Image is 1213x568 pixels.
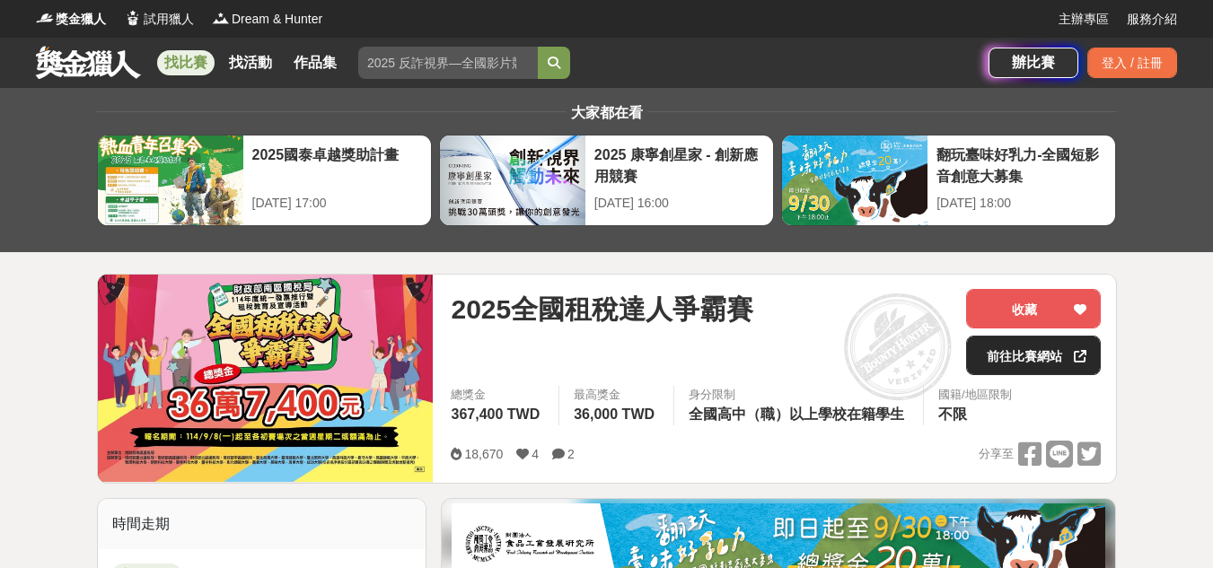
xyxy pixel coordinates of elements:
[451,289,753,329] span: 2025全國租稅達人爭霸賽
[439,135,774,226] a: 2025 康寧創星家 - 創新應用競賽[DATE] 16:00
[222,50,279,75] a: 找活動
[252,194,422,213] div: [DATE] 17:00
[689,406,904,422] span: 全國高中（職）以上學校在籍學生
[286,50,344,75] a: 作品集
[451,386,544,404] span: 總獎金
[124,10,194,29] a: Logo試用獵人
[781,135,1116,226] a: 翻玩臺味好乳力-全國短影音創意大募集[DATE] 18:00
[689,386,909,404] div: 身分限制
[567,105,647,120] span: 大家都在看
[989,48,1078,78] a: 辦比賽
[358,47,538,79] input: 2025 反詐視界—全國影片競賽
[212,10,322,29] a: LogoDream & Hunter
[567,447,575,461] span: 2
[1127,10,1177,29] a: 服務介紹
[938,406,967,422] span: 不限
[594,144,764,185] div: 2025 康寧創星家 - 創新應用競賽
[36,10,106,29] a: Logo獎金獵人
[938,386,1012,404] div: 國籍/地區限制
[98,275,434,482] img: Cover Image
[966,336,1101,375] a: 前往比賽網站
[212,9,230,27] img: Logo
[124,9,142,27] img: Logo
[252,144,422,185] div: 2025國泰卓越獎助計畫
[574,386,659,404] span: 最高獎金
[936,194,1106,213] div: [DATE] 18:00
[451,406,540,422] span: 367,400 TWD
[532,447,539,461] span: 4
[936,144,1106,185] div: 翻玩臺味好乳力-全國短影音創意大募集
[979,441,1014,468] span: 分享至
[232,10,322,29] span: Dream & Hunter
[1059,10,1109,29] a: 主辦專區
[1087,48,1177,78] div: 登入 / 註冊
[966,289,1101,328] button: 收藏
[36,9,54,27] img: Logo
[144,10,194,29] span: 試用獵人
[464,447,503,461] span: 18,670
[97,135,432,226] a: 2025國泰卓越獎助計畫[DATE] 17:00
[594,194,764,213] div: [DATE] 16:00
[98,499,426,549] div: 時間走期
[157,50,215,75] a: 找比賽
[574,406,655,422] span: 36,000 TWD
[56,10,106,29] span: 獎金獵人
